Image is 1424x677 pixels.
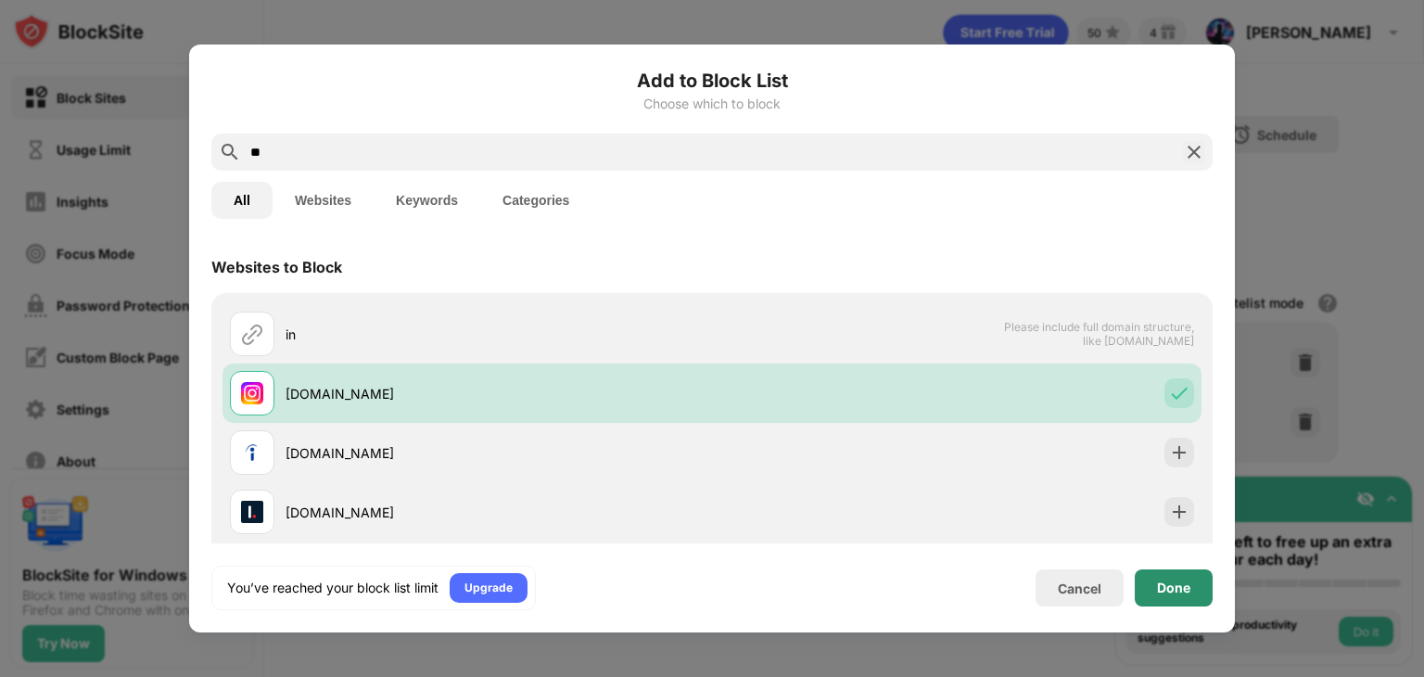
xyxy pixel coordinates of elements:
img: search-close [1183,141,1205,163]
div: [DOMAIN_NAME] [286,384,712,403]
div: [DOMAIN_NAME] [286,443,712,463]
button: Categories [480,182,591,219]
div: Cancel [1058,581,1101,596]
button: Keywords [374,182,480,219]
div: Choose which to block [211,96,1213,111]
div: Done [1157,581,1190,595]
img: search.svg [219,141,241,163]
img: url.svg [241,323,263,345]
img: favicons [241,382,263,404]
button: Websites [273,182,374,219]
h6: Add to Block List [211,67,1213,95]
span: Please include full domain structure, like [DOMAIN_NAME] [1003,320,1194,348]
img: favicons [241,501,263,523]
button: All [211,182,273,219]
div: You’ve reached your block list limit [227,579,439,597]
div: in [286,325,712,344]
img: favicons [241,441,263,464]
div: Upgrade [464,579,513,597]
div: Websites to Block [211,258,342,276]
div: [DOMAIN_NAME] [286,503,712,522]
